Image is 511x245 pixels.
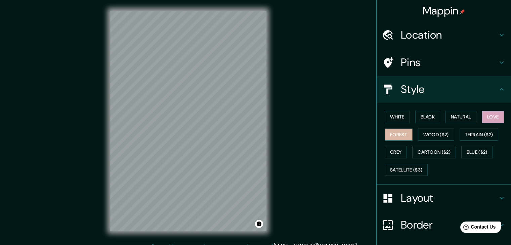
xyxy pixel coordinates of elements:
[385,146,407,158] button: Grey
[377,76,511,103] div: Style
[255,220,263,228] button: Toggle attribution
[418,129,454,141] button: Wood ($2)
[412,146,456,158] button: Cartoon ($2)
[451,219,504,238] iframe: Help widget launcher
[401,56,498,69] h4: Pins
[460,129,499,141] button: Terrain ($2)
[385,129,413,141] button: Forest
[401,191,498,205] h4: Layout
[401,83,498,96] h4: Style
[385,111,410,123] button: White
[110,11,266,231] canvas: Map
[445,111,476,123] button: Natural
[385,164,428,176] button: Satellite ($3)
[401,218,498,232] h4: Border
[461,146,493,158] button: Blue ($2)
[377,211,511,238] div: Border
[377,21,511,48] div: Location
[401,28,498,42] h4: Location
[423,4,465,17] h4: Mappin
[460,9,465,14] img: pin-icon.png
[482,111,504,123] button: Love
[415,111,440,123] button: Black
[377,185,511,211] div: Layout
[377,49,511,76] div: Pins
